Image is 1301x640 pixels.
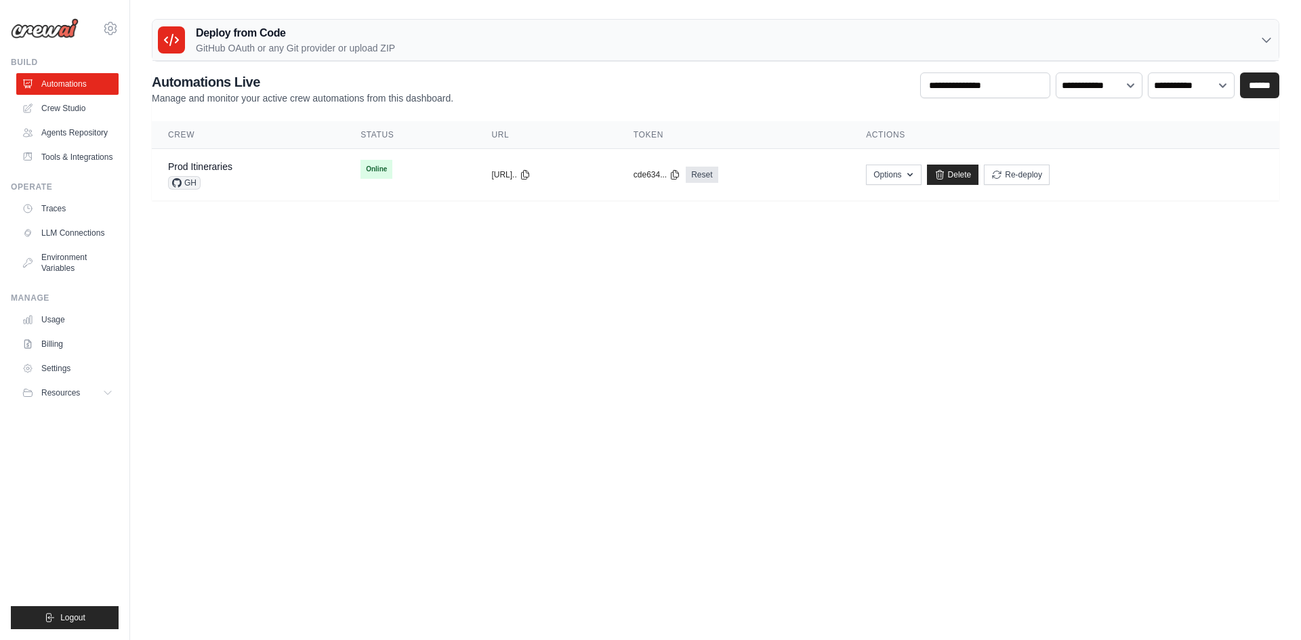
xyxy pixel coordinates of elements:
[634,169,680,180] button: cde634...
[360,160,392,179] span: Online
[475,121,617,149] th: URL
[850,121,1279,149] th: Actions
[168,161,232,172] a: Prod Itineraries
[196,25,395,41] h3: Deploy from Code
[927,165,979,185] a: Delete
[984,165,1050,185] button: Re-deploy
[41,387,80,398] span: Resources
[11,606,119,629] button: Logout
[16,382,119,404] button: Resources
[16,146,119,168] a: Tools & Integrations
[1233,575,1301,640] iframe: Chat Widget
[16,309,119,330] a: Usage
[617,121,850,149] th: Token
[11,182,119,192] div: Operate
[11,293,119,303] div: Manage
[16,73,119,95] a: Automations
[168,176,201,190] span: GH
[16,333,119,355] a: Billing
[60,612,85,623] span: Logout
[196,41,395,55] p: GitHub OAuth or any Git provider or upload ZIP
[866,165,921,185] button: Options
[152,91,453,105] p: Manage and monitor your active crew automations from this dashboard.
[344,121,475,149] th: Status
[16,122,119,144] a: Agents Repository
[16,247,119,279] a: Environment Variables
[16,98,119,119] a: Crew Studio
[11,18,79,39] img: Logo
[16,198,119,219] a: Traces
[686,167,718,183] a: Reset
[152,121,344,149] th: Crew
[152,72,453,91] h2: Automations Live
[16,358,119,379] a: Settings
[16,222,119,244] a: LLM Connections
[11,57,119,68] div: Build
